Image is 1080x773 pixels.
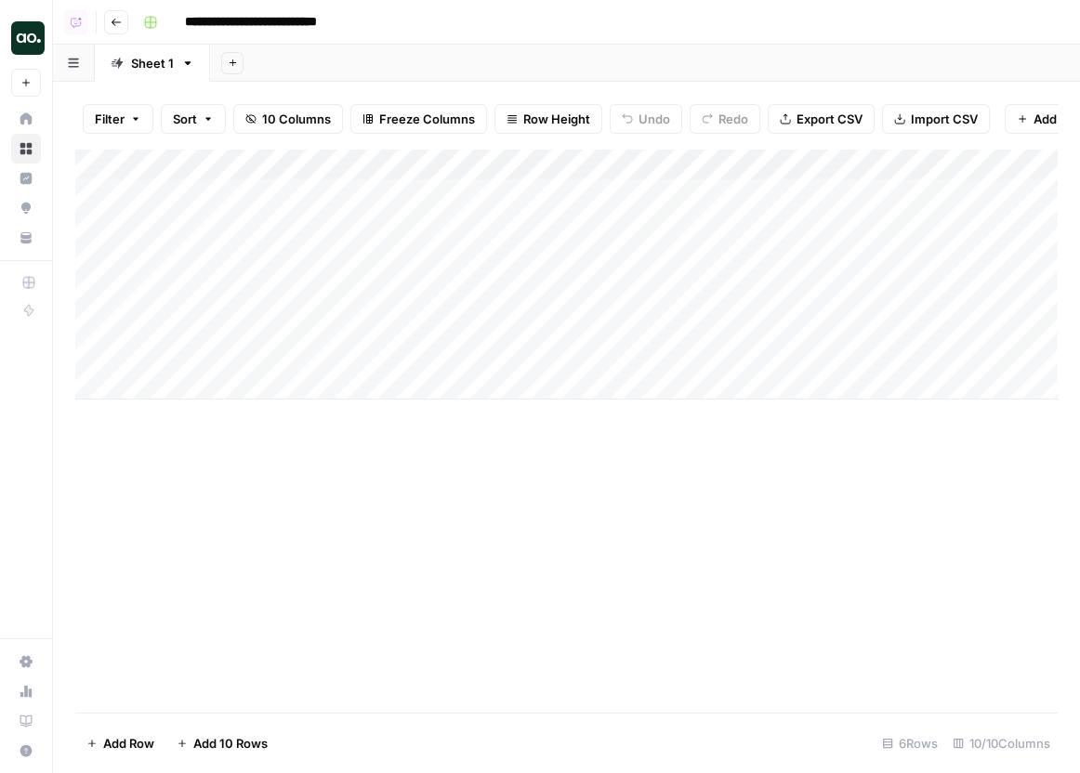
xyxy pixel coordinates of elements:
span: 10 Columns [262,110,331,128]
button: Filter [83,104,153,134]
a: Browse [11,134,41,164]
a: Settings [11,647,41,676]
span: Add Row [103,734,154,753]
a: Opportunities [11,193,41,223]
a: Sheet 1 [95,45,210,82]
button: Undo [610,104,682,134]
button: Import CSV [882,104,990,134]
button: Export CSV [768,104,875,134]
div: 10/10 Columns [945,728,1058,758]
button: Help + Support [11,736,41,766]
img: Cyris Testing Logo [11,21,45,55]
button: Row Height [494,104,602,134]
span: Sort [173,110,197,128]
a: Insights [11,164,41,193]
button: Redo [690,104,760,134]
span: Row Height [523,110,590,128]
span: Filter [95,110,125,128]
div: 6 Rows [875,728,945,758]
div: Sheet 1 [131,54,174,72]
span: Add 10 Rows [193,734,268,753]
a: Learning Hub [11,706,41,736]
a: Home [11,104,41,134]
span: Import CSV [911,110,978,128]
button: Add Row [75,728,165,758]
a: Your Data [11,223,41,253]
button: Workspace: Cyris Testing [11,15,41,61]
span: Export CSV [797,110,863,128]
button: Sort [161,104,226,134]
button: Freeze Columns [350,104,487,134]
span: Redo [718,110,748,128]
span: Undo [639,110,670,128]
button: 10 Columns [233,104,343,134]
a: Usage [11,676,41,706]
span: Freeze Columns [379,110,475,128]
button: Add 10 Rows [165,728,279,758]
